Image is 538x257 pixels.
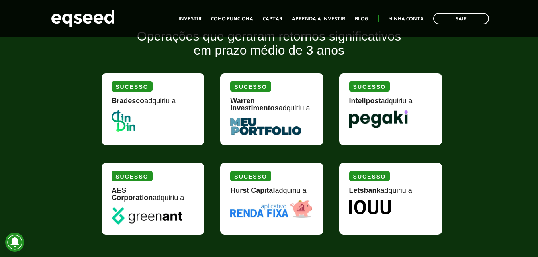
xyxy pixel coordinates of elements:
img: EqSeed [51,8,115,29]
a: Blog [355,16,368,22]
div: Sucesso [112,81,152,92]
div: adquiriu a [112,97,194,110]
a: Investir [178,16,202,22]
div: adquiriu a [230,187,313,200]
img: Renda Fixa [230,200,312,218]
div: adquiriu a [349,187,432,200]
img: DinDin [112,110,135,132]
a: Minha conta [388,16,424,22]
img: Pegaki [349,110,408,128]
strong: Warren Investimentos [230,97,278,112]
img: MeuPortfolio [230,118,301,135]
strong: Letsbank [349,186,381,194]
div: Sucesso [349,171,390,181]
div: Sucesso [230,171,271,181]
img: greenant [112,207,182,225]
div: Sucesso [112,171,152,181]
a: Captar [263,16,282,22]
a: Aprenda a investir [292,16,345,22]
img: Iouu [349,200,391,214]
a: Sair [433,13,489,24]
div: Sucesso [349,81,390,92]
strong: Bradesco [112,97,144,105]
h2: Operações que geraram retornos significativos em prazo médio de 3 anos [96,29,442,69]
strong: AES Corporation [112,186,153,202]
div: adquiriu a [349,97,432,110]
div: adquiriu a [112,187,194,207]
strong: Intelipost [349,97,381,105]
a: Como funciona [211,16,253,22]
strong: Hurst Capital [230,186,275,194]
div: adquiriu a [230,97,313,118]
div: Sucesso [230,81,271,92]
